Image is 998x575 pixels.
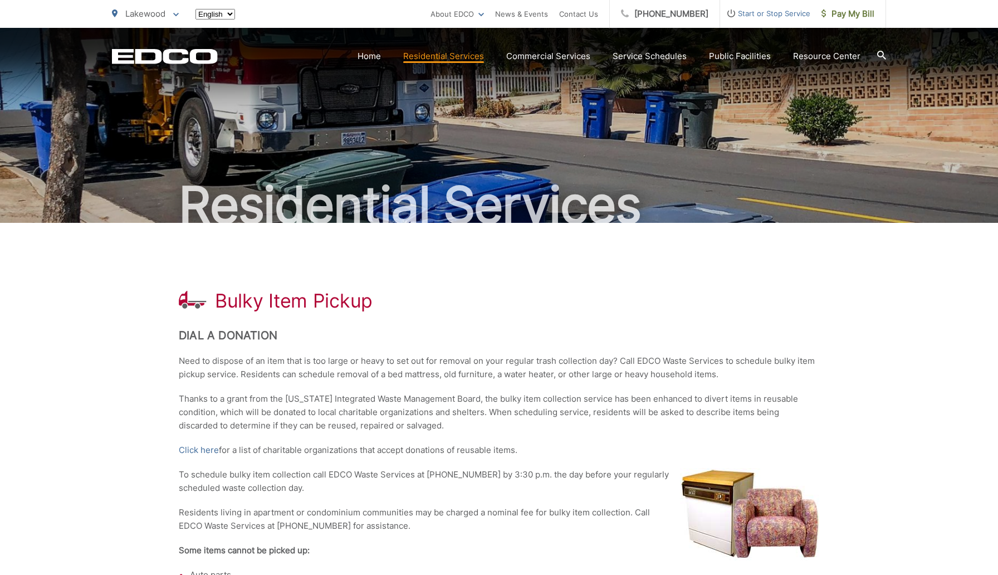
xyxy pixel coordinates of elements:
[358,50,381,63] a: Home
[793,50,860,63] a: Resource Center
[179,329,819,342] h2: Dial a Donation
[179,392,819,432] p: Thanks to a grant from the [US_STATE] Integrated Waste Management Board, the bulky item collectio...
[112,177,886,233] h2: Residential Services
[821,7,874,21] span: Pay My Bill
[125,8,165,19] span: Lakewood
[112,48,218,64] a: EDCD logo. Return to the homepage.
[403,50,484,63] a: Residential Services
[179,506,819,533] p: Residents living in apartment or condominium communities may be charged a nominal fee for bulky i...
[495,7,548,21] a: News & Events
[179,444,219,457] a: Click here
[195,9,235,20] select: Select a language
[179,545,310,555] strong: Some items cannot be picked up:
[215,290,373,312] h1: Bulky Item Pickup
[430,7,484,21] a: About EDCO
[506,50,590,63] a: Commercial Services
[179,444,819,457] p: for a list of charitable organizations that accept donations of reusable items.
[179,354,819,381] p: Need to dispose of an item that is too large or heavy to set out for removal on your regular tras...
[559,7,598,21] a: Contact Us
[709,50,771,63] a: Public Facilities
[680,468,819,561] img: Bulky Items - Chair & Dishwasher
[179,468,819,495] p: To schedule bulky item collection call EDCO Waste Services at [PHONE_NUMBER] by 3:30 p.m. the day...
[613,50,687,63] a: Service Schedules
